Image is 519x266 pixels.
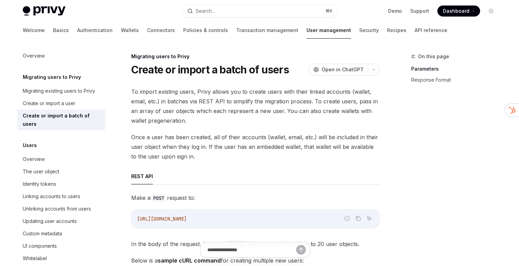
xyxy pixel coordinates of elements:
[322,66,364,73] span: Open in ChatGPT
[147,22,175,39] a: Connectors
[183,22,228,39] a: Policies & controls
[307,22,351,39] a: User management
[23,141,37,150] h5: Users
[486,6,497,17] button: Toggle dark mode
[17,50,105,62] a: Overview
[17,165,105,178] a: The user object
[17,215,105,227] a: Updating user accounts
[343,214,352,223] button: Report incorrect code
[17,252,105,265] a: Whitelabel
[418,52,449,61] span: On this page
[131,239,380,249] span: In the body of the request, include a field with an array of up to 20 user objects.
[410,8,429,14] a: Support
[17,227,105,240] a: Custom metadata
[17,85,105,97] a: Migrating existing users to Privy
[415,22,447,39] a: API reference
[183,5,337,17] button: Search...⌘K
[17,240,105,252] a: UI components
[23,112,101,128] div: Create or import a batch of users
[296,245,306,255] button: Send message
[443,8,469,14] span: Dashboard
[23,155,45,163] div: Overview
[131,87,380,125] span: To import existing users, Privy allows you to create users with their linked accounts (wallet, em...
[131,132,380,161] span: Once a user has been created, all of their accounts (wallet, email, etc.) will be included in the...
[17,110,105,130] a: Create or import a batch of users
[17,203,105,215] a: Unlinking accounts from users
[131,63,289,76] h1: Create or import a batch of users
[150,194,167,202] code: POST
[387,22,406,39] a: Recipes
[23,6,65,16] img: light logo
[23,192,80,201] div: Linking accounts to users
[23,205,91,213] div: Unlinking accounts from users
[77,22,113,39] a: Authentication
[137,216,187,222] span: [URL][DOMAIN_NAME]
[23,99,75,108] div: Create or import a user
[388,8,402,14] a: Demo
[23,229,62,238] div: Custom metadata
[53,22,69,39] a: Basics
[196,7,215,15] div: Search...
[325,8,333,14] span: ⌘ K
[17,153,105,165] a: Overview
[23,242,57,250] div: UI components
[23,180,56,188] div: Identity tokens
[17,97,105,110] a: Create or import a user
[23,167,59,176] div: The user object
[131,193,380,203] span: Make a request to:
[131,168,153,184] button: REST API
[236,22,298,39] a: Transaction management
[17,190,105,203] a: Linking accounts to users
[23,87,95,95] div: Migrating existing users to Privy
[365,214,374,223] button: Ask AI
[23,217,77,225] div: Updating user accounts
[359,22,379,39] a: Security
[354,214,363,223] button: Copy the contents from the code block
[411,63,502,74] a: Parameters
[437,6,480,17] a: Dashboard
[23,254,47,263] div: Whitelabel
[23,73,81,81] h5: Migrating users to Privy
[309,64,368,75] button: Open in ChatGPT
[411,74,502,85] a: Response Format
[23,52,45,60] div: Overview
[23,22,45,39] a: Welcome
[17,178,105,190] a: Identity tokens
[121,22,139,39] a: Wallets
[131,53,380,60] div: Migrating users to Privy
